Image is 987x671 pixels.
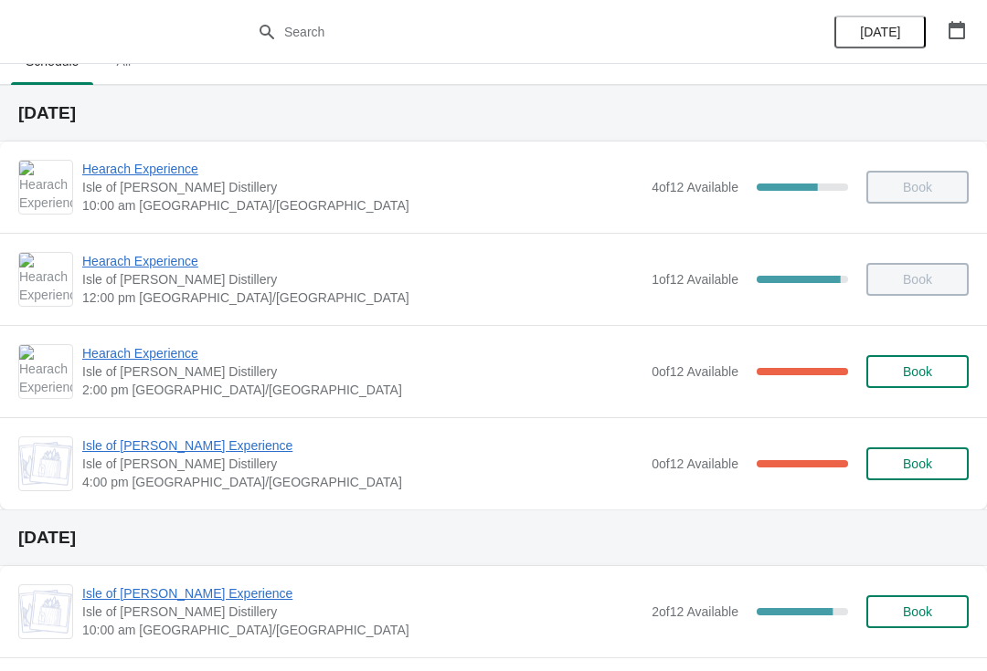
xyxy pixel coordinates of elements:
[866,355,969,388] button: Book
[19,161,72,214] img: Hearach Experience | Isle of Harris Distillery | 10:00 am Europe/London
[82,584,642,603] span: Isle of [PERSON_NAME] Experience
[82,436,642,455] span: Isle of [PERSON_NAME] Experience
[860,25,900,39] span: [DATE]
[82,455,642,473] span: Isle of [PERSON_NAME] Distillery
[652,456,738,471] span: 0 of 12 Available
[82,270,642,288] span: Isle of [PERSON_NAME] Distillery
[903,364,932,379] span: Book
[19,253,72,306] img: Hearach Experience | Isle of Harris Distillery | 12:00 pm Europe/London
[866,447,969,480] button: Book
[82,178,642,196] span: Isle of [PERSON_NAME] Distillery
[82,473,642,491] span: 4:00 pm [GEOGRAPHIC_DATA]/[GEOGRAPHIC_DATA]
[903,604,932,619] span: Book
[82,252,642,270] span: Hearach Experience
[82,621,642,639] span: 10:00 am [GEOGRAPHIC_DATA]/[GEOGRAPHIC_DATA]
[18,104,969,122] h2: [DATE]
[652,272,738,287] span: 1 of 12 Available
[82,603,642,621] span: Isle of [PERSON_NAME] Distillery
[82,381,642,399] span: 2:00 pm [GEOGRAPHIC_DATA]/[GEOGRAPHIC_DATA]
[19,345,72,398] img: Hearach Experience | Isle of Harris Distillery | 2:00 pm Europe/London
[903,456,932,471] span: Book
[82,362,642,381] span: Isle of [PERSON_NAME] Distillery
[866,595,969,628] button: Book
[18,529,969,547] h2: [DATE]
[82,160,642,178] span: Hearach Experience
[652,180,738,194] span: 4 of 12 Available
[82,196,642,215] span: 10:00 am [GEOGRAPHIC_DATA]/[GEOGRAPHIC_DATA]
[19,590,72,634] img: Isle of Harris Gin Experience | Isle of Harris Distillery | 10:00 am Europe/London
[652,364,738,379] span: 0 of 12 Available
[82,344,642,362] span: Hearach Experience
[283,16,740,48] input: Search
[834,16,926,48] button: [DATE]
[82,288,642,307] span: 12:00 pm [GEOGRAPHIC_DATA]/[GEOGRAPHIC_DATA]
[19,442,72,486] img: Isle of Harris Gin Experience | Isle of Harris Distillery | 4:00 pm Europe/London
[652,604,738,619] span: 2 of 12 Available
